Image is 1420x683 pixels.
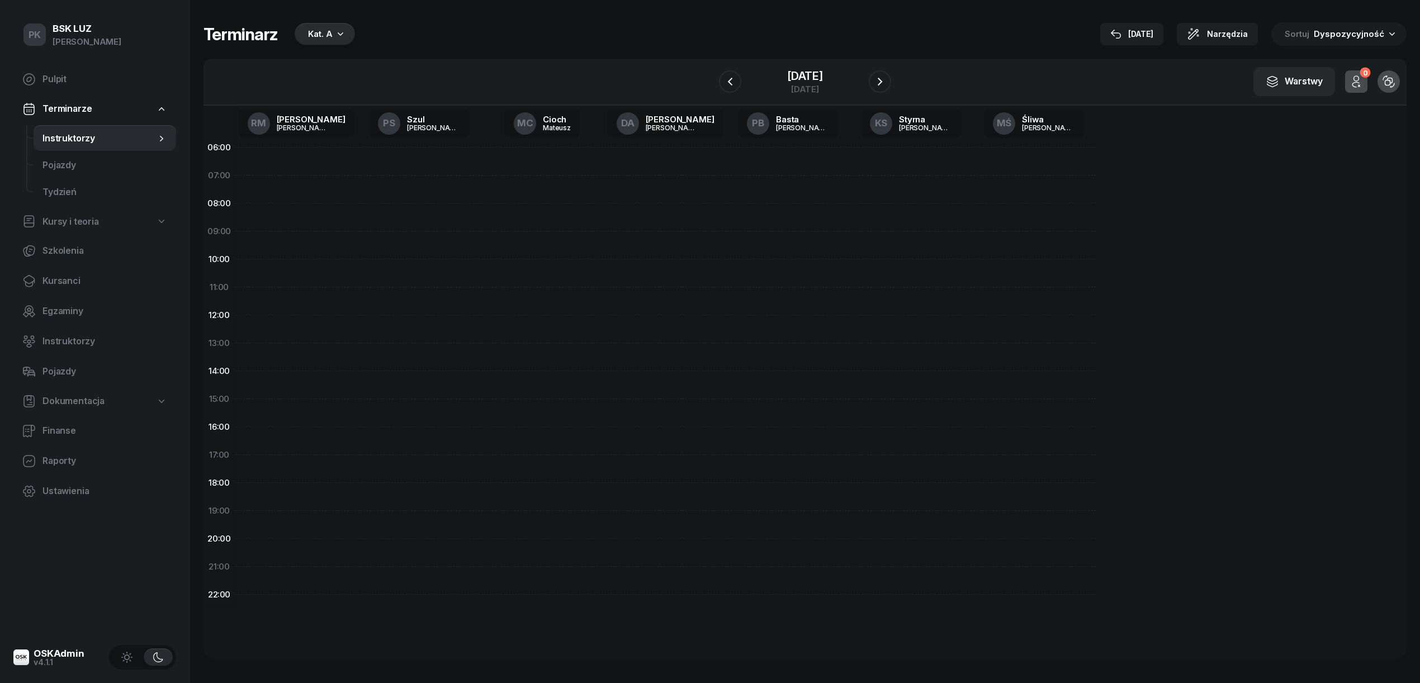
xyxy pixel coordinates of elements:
span: Sortuj [1285,27,1312,41]
span: Pulpit [42,72,167,87]
span: PB [752,118,764,128]
button: Sortuj Dyspozycyjność [1271,22,1407,46]
div: Śliwa [1022,115,1076,124]
span: RM [251,118,266,128]
div: [PERSON_NAME] [1022,124,1076,131]
div: [PERSON_NAME] [899,124,953,131]
div: 07:00 [203,162,235,189]
a: Egzaminy [13,298,176,325]
span: Instruktorzy [42,334,167,349]
a: KSStyrna[PERSON_NAME] [861,109,962,138]
div: 15:00 [203,385,235,413]
span: KS [875,118,888,128]
div: Kat. A [308,27,333,41]
a: Instruktorzy [13,328,176,355]
span: Dyspozycyjność [1314,29,1384,39]
span: PS [383,118,395,128]
span: Dokumentacja [42,394,105,409]
div: 19:00 [203,497,235,525]
div: Styrna [899,115,953,124]
div: 0 [1360,68,1370,78]
div: Szul [407,115,461,124]
span: Szkolenia [42,244,167,258]
div: [PERSON_NAME] [776,124,830,131]
div: [DATE] [787,70,823,82]
span: Ustawienia [42,484,167,499]
a: Tydzień [34,179,176,206]
button: [DATE] [1100,23,1163,45]
a: Pojazdy [34,152,176,179]
div: [DATE] [787,85,823,93]
span: Tydzień [42,185,167,200]
div: Basta [776,115,830,124]
a: Dokumentacja [13,388,176,414]
div: Warstwy [1266,74,1323,89]
div: 13:00 [203,329,235,357]
div: 10:00 [203,245,235,273]
span: DA [621,118,635,128]
a: Ustawienia [13,478,176,505]
a: Raporty [13,448,176,475]
a: Kursanci [13,268,176,295]
div: [PERSON_NAME] [53,35,121,49]
span: Narzędzia [1207,27,1248,41]
a: PSSzul[PERSON_NAME] [369,109,470,138]
div: 16:00 [203,413,235,441]
a: MCCiochMateusz [505,109,580,138]
div: [DATE] [1110,27,1153,41]
span: Finanse [42,424,167,438]
a: Szkolenia [13,238,176,264]
h1: Terminarz [203,24,278,44]
a: DA[PERSON_NAME][PERSON_NAME] [608,109,723,138]
span: PK [29,30,41,40]
span: Pojazdy [42,158,167,173]
div: 11:00 [203,273,235,301]
div: 08:00 [203,189,235,217]
a: Pulpit [13,66,176,93]
a: Terminarze [13,96,176,122]
span: MŚ [997,118,1012,128]
button: Warstwy [1253,67,1335,96]
a: Pojazdy [13,358,176,385]
a: PBBasta[PERSON_NAME] [738,109,839,138]
div: v4.1.1 [34,658,84,666]
div: Cioch [543,115,571,124]
div: 22:00 [203,581,235,609]
span: Instruktorzy [42,131,156,146]
span: Kursy i teoria [42,215,99,229]
div: OSKAdmin [34,649,84,658]
div: 14:00 [203,357,235,385]
a: Kursy i teoria [13,209,176,235]
div: Mateusz [543,124,571,131]
span: MC [517,118,533,128]
button: Narzędzia [1177,23,1258,45]
div: 06:00 [203,134,235,162]
div: 12:00 [203,301,235,329]
div: [PERSON_NAME] [277,115,345,124]
span: Egzaminy [42,304,167,319]
div: [PERSON_NAME] [277,124,330,131]
span: Terminarze [42,102,92,116]
span: Pojazdy [42,364,167,379]
div: 21:00 [203,553,235,581]
a: Finanse [13,418,176,444]
div: 20:00 [203,525,235,553]
div: 17:00 [203,441,235,469]
a: RM[PERSON_NAME][PERSON_NAME] [239,109,354,138]
button: Kat. A [291,23,355,45]
span: Raporty [42,454,167,468]
div: 09:00 [203,217,235,245]
div: [PERSON_NAME] [407,124,461,131]
div: 18:00 [203,469,235,497]
a: Instruktorzy [34,125,176,152]
div: BSK LUZ [53,24,121,34]
img: logo-xs@2x.png [13,649,29,665]
div: [PERSON_NAME] [646,124,699,131]
span: Kursanci [42,274,167,288]
a: MŚŚliwa[PERSON_NAME] [984,109,1085,138]
button: 0 [1345,70,1367,93]
div: [PERSON_NAME] [646,115,714,124]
